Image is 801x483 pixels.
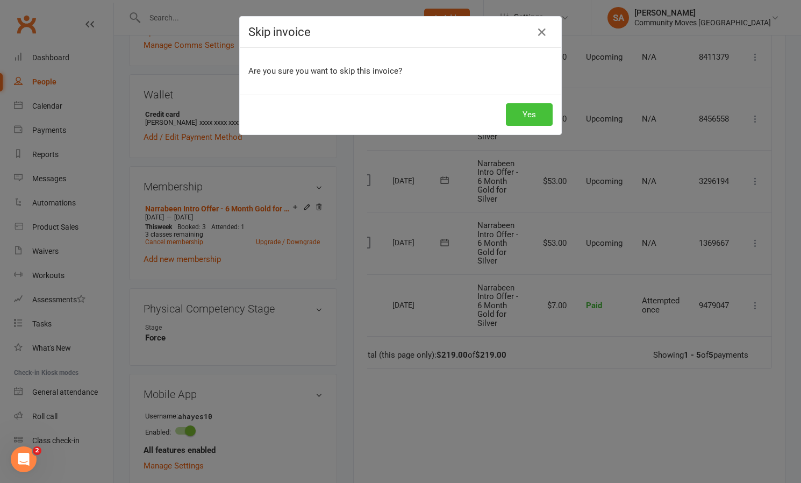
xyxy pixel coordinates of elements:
[248,66,402,76] span: Are you sure you want to skip this invoice?
[248,25,553,39] h4: Skip invoice
[506,103,553,126] button: Yes
[33,446,41,455] span: 2
[533,24,550,41] button: Close
[11,446,37,472] iframe: Intercom live chat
